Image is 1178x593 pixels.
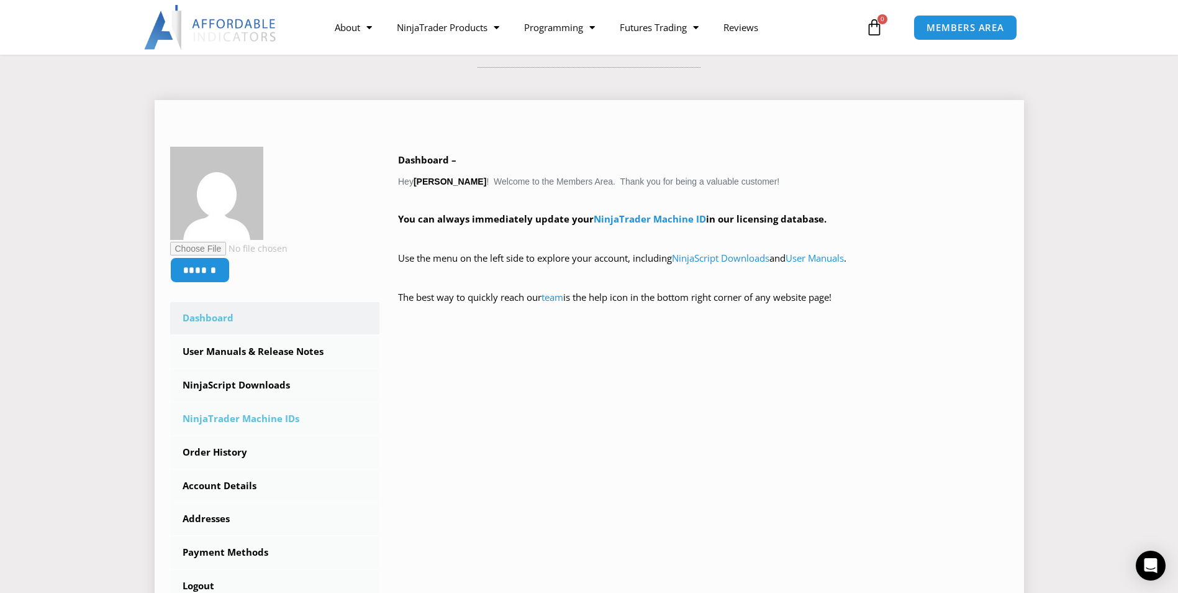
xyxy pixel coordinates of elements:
[607,13,711,42] a: Futures Trading
[398,154,456,166] b: Dashboard –
[512,13,607,42] a: Programming
[877,14,887,24] span: 0
[398,152,1008,324] div: Hey ! Welcome to the Members Area. Thank you for being a valuable customer!
[170,147,263,240] img: 96cb3d7d201a915e75ffb3a97479832930faa475a6267fee0842c5b98efe1cb6
[672,252,769,264] a: NinjaScript Downloads
[170,369,380,402] a: NinjaScript Downloads
[170,470,380,502] a: Account Details
[927,23,1004,32] span: MEMBERS AREA
[786,252,844,264] a: User Manuals
[170,503,380,535] a: Addresses
[322,13,863,42] nav: Menu
[847,9,902,45] a: 0
[384,13,512,42] a: NinjaTrader Products
[170,536,380,569] a: Payment Methods
[398,289,1008,324] p: The best way to quickly reach our is the help icon in the bottom right corner of any website page!
[170,436,380,469] a: Order History
[414,177,486,186] strong: [PERSON_NAME]
[170,336,380,368] a: User Manuals & Release Notes
[398,250,1008,285] p: Use the menu on the left side to explore your account, including and .
[711,13,771,42] a: Reviews
[170,302,380,334] a: Dashboard
[398,213,827,225] strong: You can always immediately update your in our licensing database.
[322,13,384,42] a: About
[594,213,706,225] a: NinjaTrader Machine ID
[1136,551,1166,581] div: Open Intercom Messenger
[144,5,278,50] img: LogoAI | Affordable Indicators – NinjaTrader
[913,15,1017,40] a: MEMBERS AREA
[541,291,563,303] a: team
[170,403,380,435] a: NinjaTrader Machine IDs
